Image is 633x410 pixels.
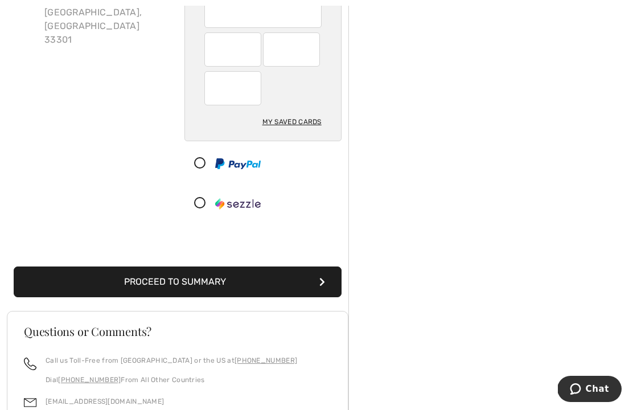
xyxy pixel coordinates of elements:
a: [PHONE_NUMBER] [235,356,297,364]
button: Proceed to Summary [14,266,342,297]
iframe: Secure Credit Card Frame - Expiration Year [272,36,313,63]
p: Call us Toll-Free from [GEOGRAPHIC_DATA] or the US at [46,355,297,366]
img: PayPal [215,158,261,169]
iframe: Secure Credit Card Frame - CVV [213,75,254,101]
h3: Questions or Comments? [24,326,331,337]
img: email [24,396,36,409]
img: call [24,358,36,370]
p: Dial From All Other Countries [46,375,297,385]
iframe: Opens a widget where you can chat to one of our agents [558,376,622,404]
iframe: Secure Credit Card Frame - Expiration Month [213,36,254,63]
img: Sezzle [215,198,261,210]
a: [EMAIL_ADDRESS][DOMAIN_NAME] [46,397,164,405]
a: [PHONE_NUMBER] [58,376,121,384]
div: My Saved Cards [262,112,322,132]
